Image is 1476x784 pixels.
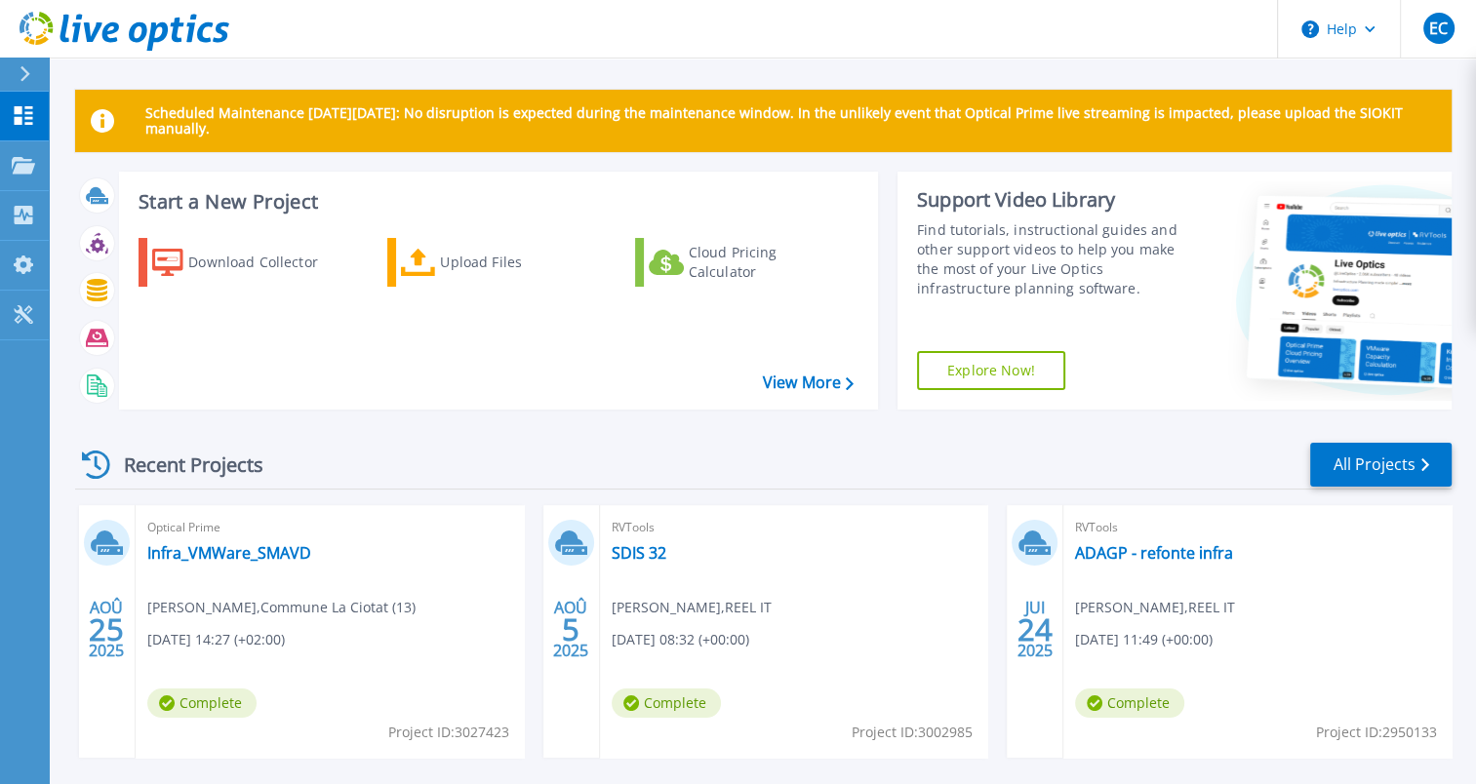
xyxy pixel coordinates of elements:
span: [DATE] 11:49 (+00:00) [1075,629,1213,650]
a: View More [763,373,854,392]
span: RVTools [612,517,977,538]
p: Scheduled Maintenance [DATE][DATE]: No disruption is expected during the maintenance window. In t... [145,105,1436,137]
div: Support Video Library [917,187,1195,213]
a: Cloud Pricing Calculator [635,238,853,287]
a: Explore Now! [917,351,1065,390]
span: Complete [1075,688,1184,718]
span: 25 [89,621,124,638]
span: 24 [1017,621,1053,638]
a: Infra_VMWare_SMAVD [147,543,311,563]
div: Cloud Pricing Calculator [689,243,845,282]
a: Download Collector [139,238,356,287]
a: ADAGP - refonte infra [1075,543,1233,563]
div: Recent Projects [75,441,290,489]
span: [DATE] 08:32 (+00:00) [612,629,749,650]
span: EC [1429,20,1448,36]
h3: Start a New Project [139,191,853,213]
div: AOÛ 2025 [552,594,589,665]
span: Project ID: 3002985 [852,722,973,743]
span: 5 [562,621,579,638]
span: Project ID: 3027423 [388,722,509,743]
span: Optical Prime [147,517,512,538]
span: [PERSON_NAME] , REEL IT [1075,597,1235,618]
span: [DATE] 14:27 (+02:00) [147,629,285,650]
span: [PERSON_NAME] , Commune La Ciotat (13) [147,597,416,618]
div: JUI 2025 [1017,594,1054,665]
a: SDIS 32 [612,543,666,563]
div: AOÛ 2025 [88,594,125,665]
span: RVTools [1075,517,1440,538]
div: Upload Files [440,243,596,282]
div: Find tutorials, instructional guides and other support videos to help you make the most of your L... [917,220,1195,298]
div: Download Collector [188,243,344,282]
span: Project ID: 2950133 [1316,722,1437,743]
a: Upload Files [387,238,605,287]
span: Complete [612,688,721,718]
a: All Projects [1310,443,1452,487]
span: [PERSON_NAME] , REEL IT [612,597,772,618]
span: Complete [147,688,257,718]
